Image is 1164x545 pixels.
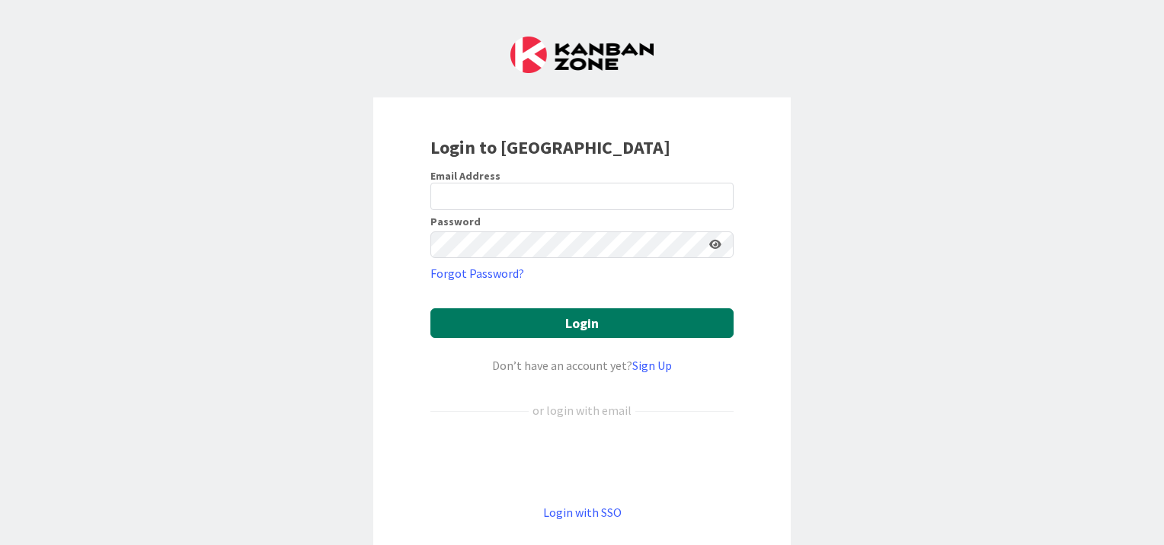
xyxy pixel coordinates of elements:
div: or login with email [529,401,635,419]
label: Email Address [430,169,500,183]
a: Sign Up [632,358,672,373]
a: Forgot Password? [430,264,524,282]
img: Kanban Zone [510,37,654,73]
b: Login to [GEOGRAPHIC_DATA] [430,135,670,159]
iframe: Sign in with Google Button [423,445,741,478]
button: Login [430,308,734,338]
a: Login with SSO [543,505,622,520]
label: Password [430,216,481,227]
div: Don’t have an account yet? [430,356,734,374]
